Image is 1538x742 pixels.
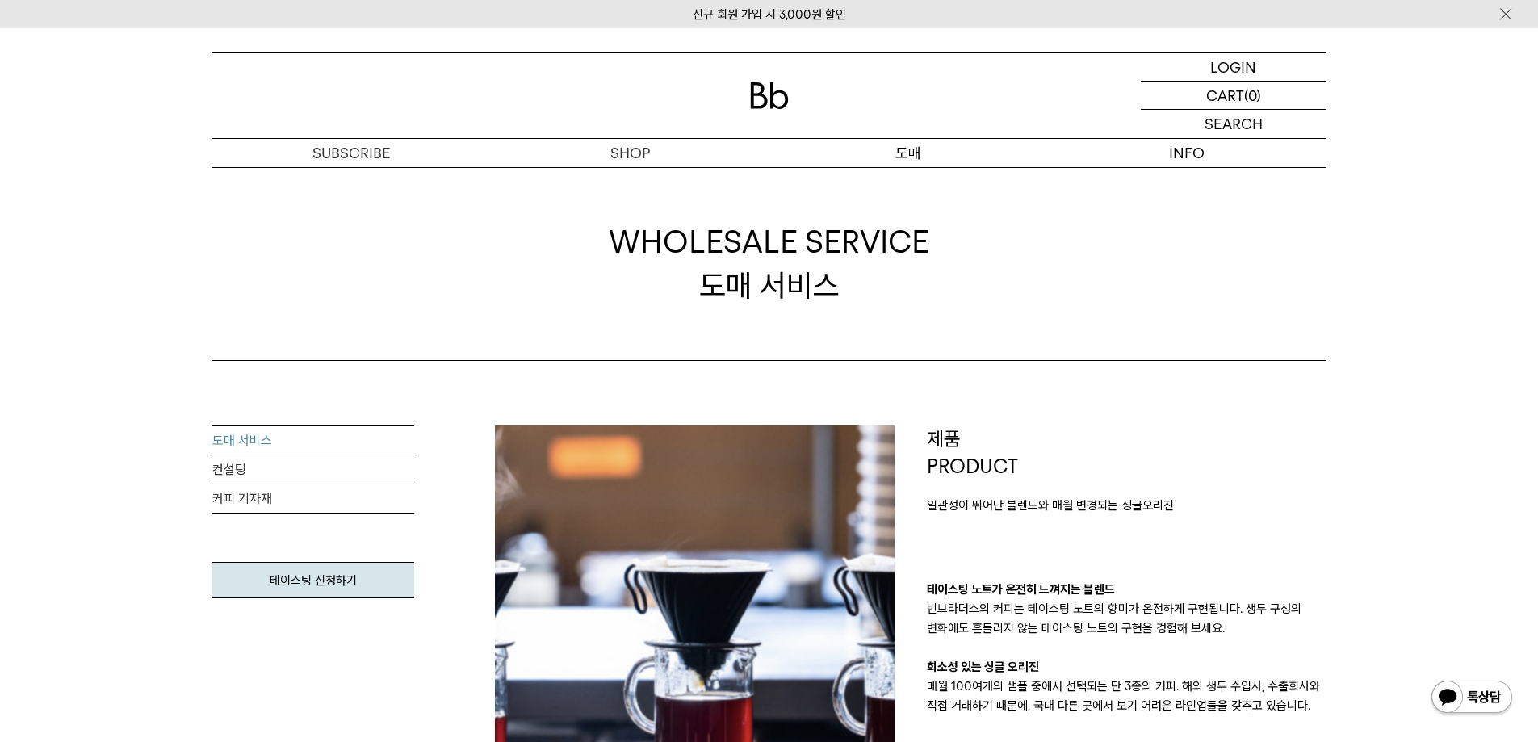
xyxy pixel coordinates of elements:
[1206,82,1244,109] p: CART
[1141,53,1326,82] a: LOGIN
[693,7,846,22] a: 신규 회원 가입 시 3,000원 할인
[212,484,414,514] a: 커피 기자재
[1430,679,1514,718] img: 카카오톡 채널 1:1 채팅 버튼
[750,82,789,109] img: 로고
[927,599,1326,638] p: 빈브라더스의 커피는 테이스팅 노트의 향미가 온전하게 구현됩니다. 생두 구성의 변화에도 흔들리지 않는 테이스팅 노트의 구현을 경험해 보세요.
[927,496,1326,515] p: 일관성이 뛰어난 블렌드와 매월 변경되는 싱글오리진
[769,168,1048,195] a: 도매 서비스
[212,426,414,455] a: 도매 서비스
[491,139,769,167] a: SHOP
[769,139,1048,167] p: 도매
[609,220,929,263] span: WHOLESALE SERVICE
[212,455,414,484] a: 컨설팅
[1244,82,1261,109] p: (0)
[1205,110,1263,138] p: SEARCH
[212,562,414,598] a: 테이스팅 신청하기
[927,657,1326,677] p: 희소성 있는 싱글 오리진
[927,677,1326,715] p: 매월 100여개의 샘플 중에서 선택되는 단 3종의 커피. 해외 생두 수입사, 수출회사와 직접 거래하기 때문에, 국내 다른 곳에서 보기 어려운 라인업들을 갖추고 있습니다.
[1210,53,1256,81] p: LOGIN
[1048,139,1326,167] p: INFO
[212,139,491,167] a: SUBSCRIBE
[927,580,1326,599] p: 테이스팅 노트가 온전히 느껴지는 블렌드
[1141,82,1326,110] a: CART (0)
[609,220,929,306] div: 도매 서비스
[927,425,1326,480] p: 제품 PRODUCT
